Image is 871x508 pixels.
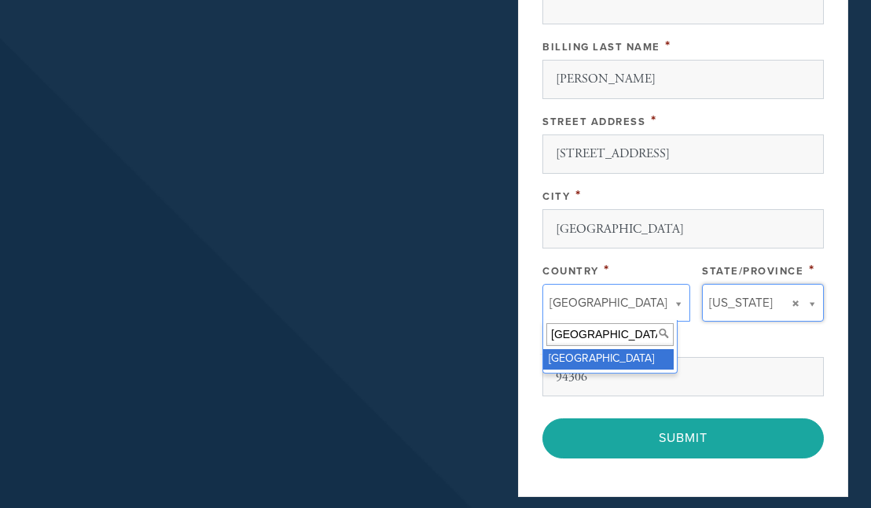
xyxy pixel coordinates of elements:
input: Submit [542,418,824,458]
div: [GEOGRAPHIC_DATA] [543,349,674,370]
span: This field is required. [575,186,582,204]
a: [US_STATE] [702,284,824,322]
span: This field is required. [809,261,815,278]
label: Street Address [542,116,645,128]
label: State/Province [702,265,803,278]
span: [GEOGRAPHIC_DATA] [549,293,667,313]
span: This field is required. [604,261,610,278]
label: Billing Last Name [542,41,660,53]
span: This field is required. [665,37,671,54]
a: [GEOGRAPHIC_DATA] [542,284,690,322]
label: City [542,190,570,203]
span: This field is required. [651,112,657,129]
span: [US_STATE] [709,293,773,313]
label: Country [542,265,599,278]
